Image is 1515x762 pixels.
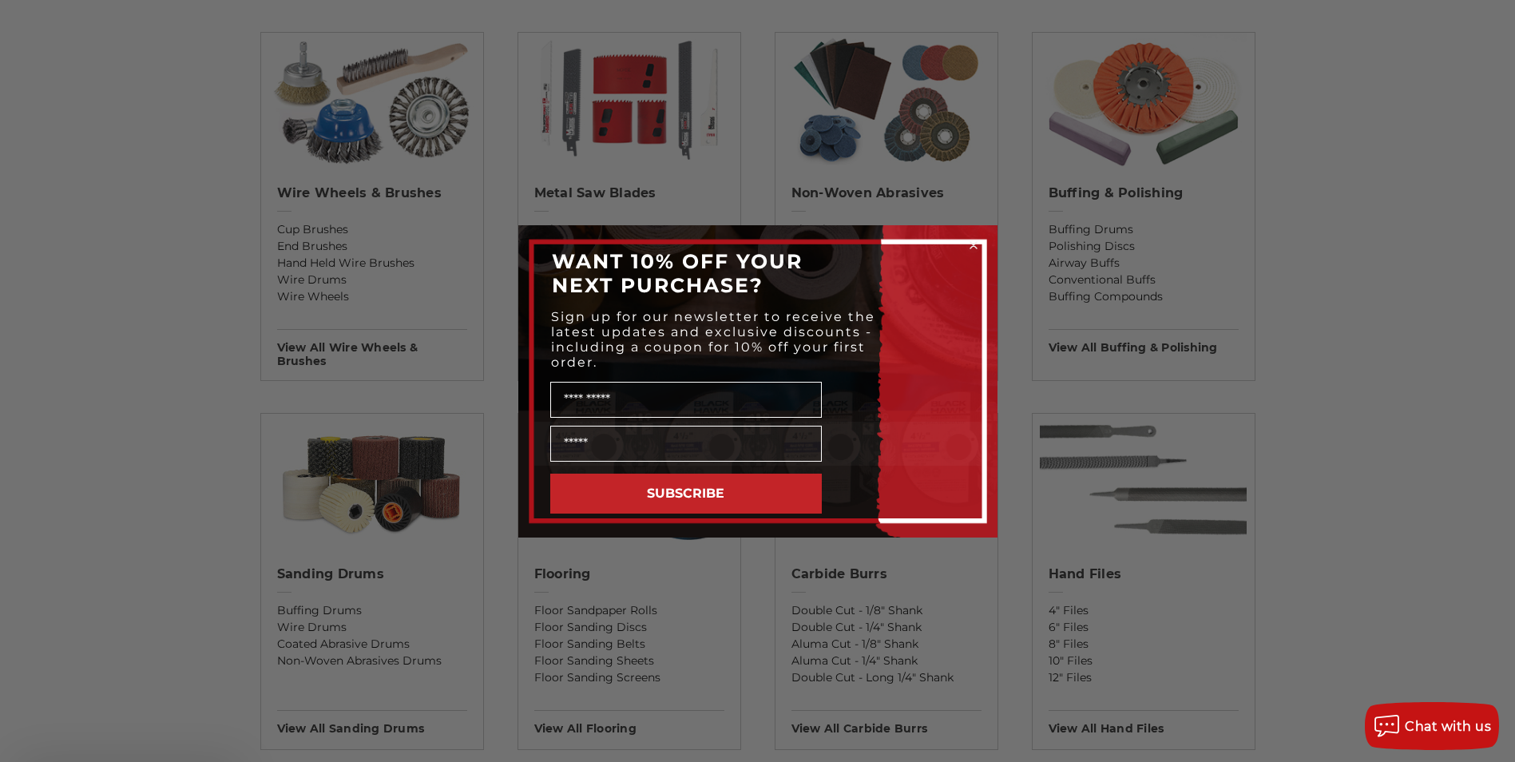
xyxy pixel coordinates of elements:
[550,474,822,514] button: SUBSCRIBE
[551,309,875,370] span: Sign up for our newsletter to receive the latest updates and exclusive discounts - including a co...
[550,426,822,462] input: Email
[1365,702,1499,750] button: Chat with us
[966,237,982,253] button: Close dialog
[552,249,803,297] span: WANT 10% OFF YOUR NEXT PURCHASE?
[1405,719,1491,734] span: Chat with us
